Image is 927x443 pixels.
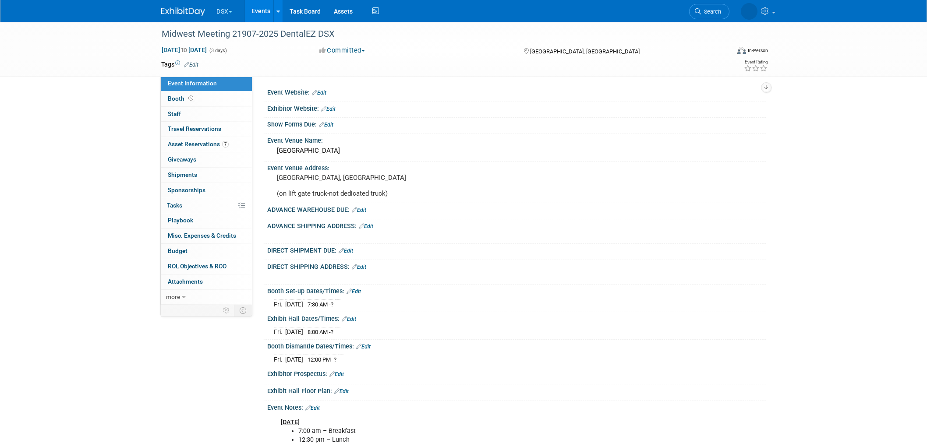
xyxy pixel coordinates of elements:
[298,427,664,436] li: 7:00 am – Breakfast
[168,217,193,224] span: Playbook
[285,327,303,336] td: [DATE]
[689,4,729,19] a: Search
[339,248,353,254] a: Edit
[161,122,252,137] a: Travel Reservations
[308,329,333,335] span: 8:00 AM -
[161,198,252,213] a: Tasks
[678,46,768,59] div: Event Format
[334,356,336,363] span: ?
[161,137,252,152] a: Asset Reservations7
[161,152,252,167] a: Giveaways
[180,46,188,53] span: to
[222,141,229,148] span: 7
[267,285,766,296] div: Booth Set-up Dates/Times:
[161,46,207,54] span: [DATE] [DATE]
[530,48,640,55] span: [GEOGRAPHIC_DATA], [GEOGRAPHIC_DATA]
[356,344,371,350] a: Edit
[161,107,252,122] a: Staff
[168,125,221,132] span: Travel Reservations
[267,340,766,351] div: Booth Dismantle Dates/Times:
[161,91,252,106] a: Booth
[168,141,229,148] span: Asset Reservations
[166,293,180,300] span: more
[744,60,768,64] div: Event Rating
[168,95,195,102] span: Booth
[168,171,197,178] span: Shipments
[312,90,326,96] a: Edit
[352,264,366,270] a: Edit
[168,80,217,87] span: Event Information
[308,356,336,363] span: 12:00 PM -
[167,202,182,209] span: Tasks
[161,76,252,91] a: Event Information
[277,174,465,197] pre: [GEOGRAPHIC_DATA], [GEOGRAPHIC_DATA] (on lift gate truck-not dedicated truck)
[308,301,333,308] span: 7:30 AM -
[267,203,766,214] div: ADVANCE WAREHOUSE DUE:
[274,327,285,336] td: Fri.
[285,355,303,364] td: [DATE]
[331,301,333,308] span: ?
[319,122,333,128] a: Edit
[331,329,333,335] span: ?
[305,405,320,411] a: Edit
[184,62,198,68] a: Edit
[321,106,336,112] a: Edit
[161,213,252,228] a: Playbook
[747,47,768,54] div: In-Person
[161,60,198,69] td: Tags
[161,290,252,305] a: more
[741,3,757,20] img: Leigh Jergensen
[161,7,205,16] img: ExhibitDay
[168,247,188,254] span: Budget
[267,162,766,172] div: Event Venue Address:
[168,263,226,270] span: ROI, Objectives & ROO
[334,388,349,394] a: Edit
[168,232,236,239] span: Misc. Expenses & Credits
[281,418,300,426] u: [DATE]
[267,86,766,97] div: Event Website:
[234,305,252,316] td: Toggle Event Tabs
[267,367,766,379] div: Exhibitor Prospectus:
[347,288,361,295] a: Edit
[161,244,252,259] a: Budget
[342,316,356,322] a: Edit
[168,278,203,285] span: Attachments
[737,47,746,54] img: Format-Inperson.png
[161,229,252,243] a: Misc. Expenses & Credits
[161,168,252,183] a: Shipments
[168,156,196,163] span: Giveaways
[267,219,766,231] div: ADVANCE SHIPPING ADDRESS:
[267,134,766,145] div: Event Venue Name:
[267,312,766,323] div: Exhibit Hall Dates/Times:
[267,384,766,396] div: Exhibit Hall Floor Plan:
[285,299,303,309] td: [DATE]
[161,183,252,198] a: Sponsorships
[274,144,759,158] div: [GEOGRAPHIC_DATA]
[274,299,285,309] td: Fri.
[267,260,766,271] div: DIRECT SHIPPING ADDRESS:
[316,46,368,55] button: Committed
[219,305,234,316] td: Personalize Event Tab Strip
[329,371,344,377] a: Edit
[352,207,366,213] a: Edit
[267,102,766,113] div: Exhibitor Website:
[701,8,721,15] span: Search
[359,223,373,229] a: Edit
[187,95,195,102] span: Booth not reserved yet
[267,118,766,129] div: Show Forms Due:
[209,48,227,53] span: (3 days)
[159,26,716,42] div: Midwest Meeting 21907-2025 DentalEZ DSX
[168,186,205,193] span: Sponsorships
[168,110,181,117] span: Staff
[161,274,252,289] a: Attachments
[274,355,285,364] td: Fri.
[161,259,252,274] a: ROI, Objectives & ROO
[267,401,766,412] div: Event Notes:
[267,244,766,255] div: DIRECT SHIPMENT DUE:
